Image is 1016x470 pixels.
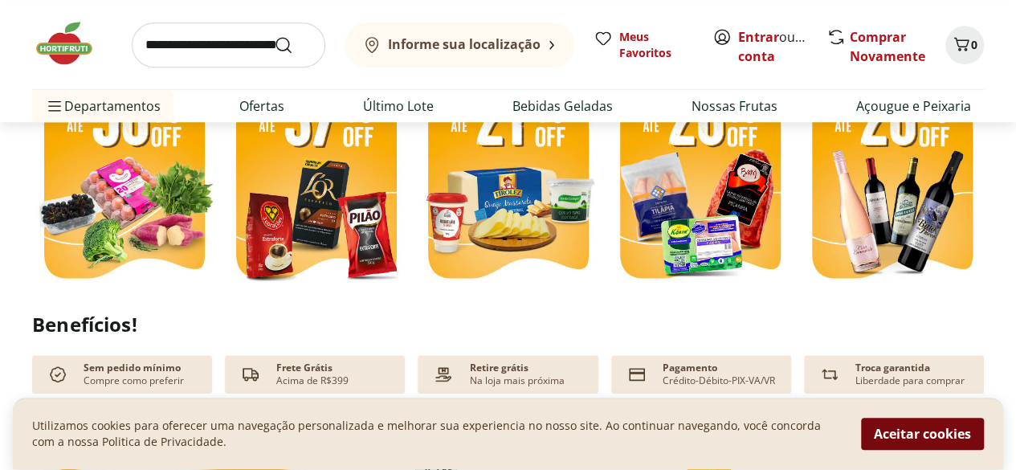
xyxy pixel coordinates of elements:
span: Meus Favoritos [619,29,693,61]
span: 0 [971,37,977,52]
a: Criar conta [738,28,826,65]
img: check [45,362,71,387]
button: Informe sua localização [345,22,574,67]
img: truck [238,362,263,387]
img: resfriados [608,46,792,292]
h2: Benefícios! [32,313,984,336]
img: Hortifruti [32,19,112,67]
button: Menu [45,87,64,125]
span: ou [738,27,810,66]
a: Comprar Novamente [850,28,925,65]
button: Aceitar cookies [861,419,984,451]
img: feira [32,46,216,292]
p: Utilizamos cookies para oferecer uma navegação personalizada e melhorar sua experiencia no nosso ... [32,419,842,451]
p: Troca garantida [855,362,930,374]
p: Retire grátis [469,362,528,374]
a: Último Lote [363,96,434,116]
img: café [224,46,408,292]
a: Bebidas Geladas [512,96,613,116]
img: Devolução [817,362,843,387]
b: Informe sua localização [388,35,541,53]
img: card [624,362,650,387]
a: Nossas Frutas [692,96,777,116]
a: Ofertas [239,96,284,116]
p: Pagamento [663,362,717,374]
p: Crédito-Débito-PIX-VA/VR [663,374,775,387]
button: Submit Search [274,35,312,55]
span: Departamentos [45,87,161,125]
p: Liberdade para comprar [855,374,965,387]
p: Acima de R$399 [276,374,349,387]
img: vinhos [800,46,984,292]
img: refrigerados [416,46,600,292]
a: Entrar [738,28,779,46]
a: Açougue e Peixaria [856,96,971,116]
p: Compre como preferir [84,374,184,387]
p: Sem pedido mínimo [84,362,181,374]
button: Carrinho [945,26,984,64]
a: Meus Favoritos [594,29,693,61]
p: Na loja mais próxima [469,374,564,387]
img: payment [430,362,456,387]
input: search [132,22,325,67]
p: Frete Grátis [276,362,333,374]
